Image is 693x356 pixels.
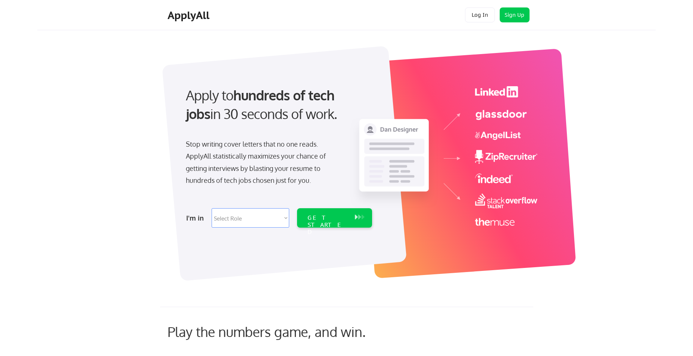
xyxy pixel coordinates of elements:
[186,86,369,124] div: Apply to in 30 seconds of work.
[308,214,347,236] div: GET STARTED
[186,138,339,187] div: Stop writing cover letters that no one reads. ApplyAll statistically maximizes your chance of get...
[168,324,399,340] div: Play the numbers game, and win.
[186,87,338,122] strong: hundreds of tech jobs
[465,7,495,22] button: Log In
[186,212,207,224] div: I'm in
[168,9,212,22] div: ApplyAll
[500,7,530,22] button: Sign Up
